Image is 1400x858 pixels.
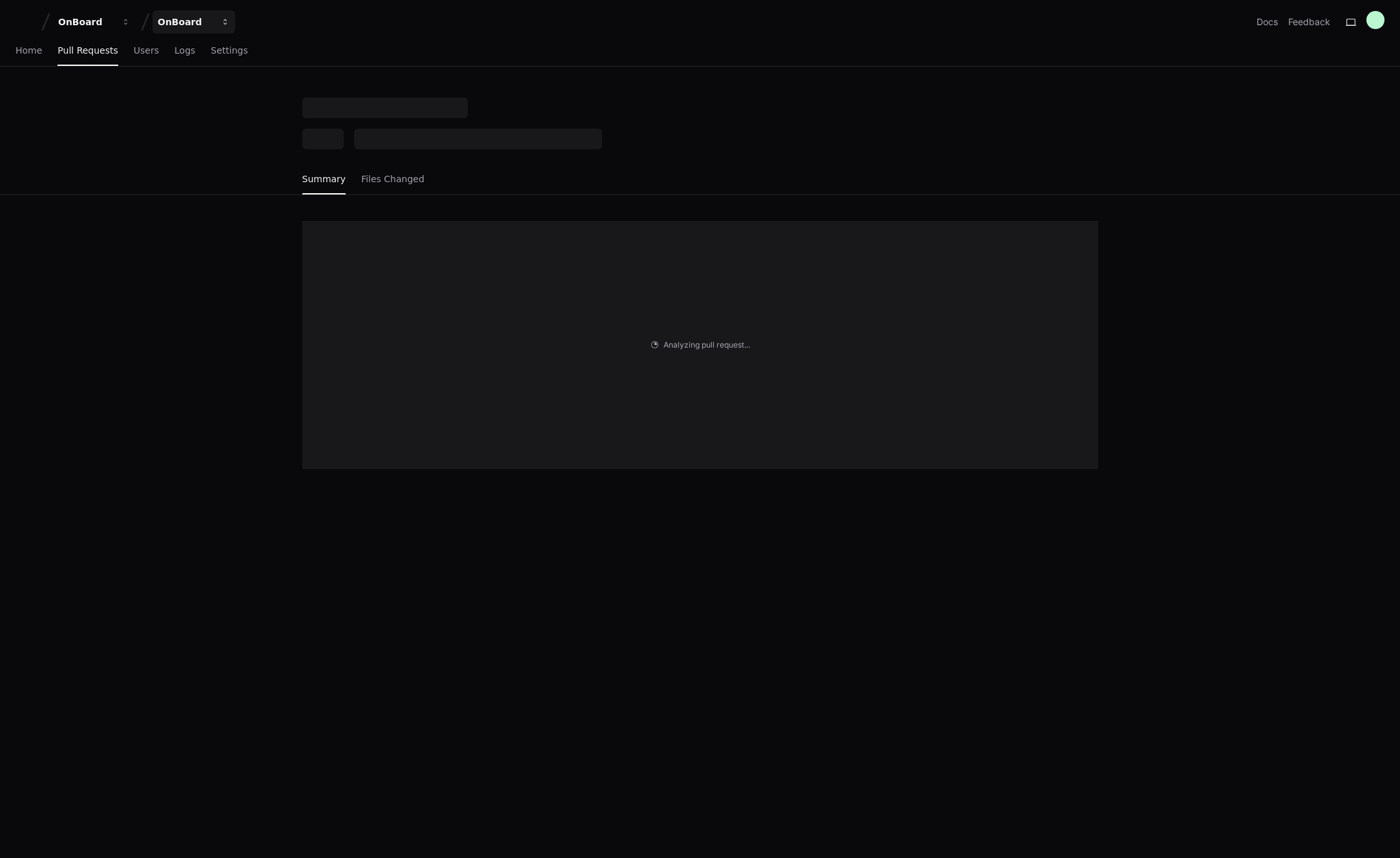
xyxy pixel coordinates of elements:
span: Settings [211,47,247,54]
a: Docs [1257,16,1278,28]
span: . [748,340,750,350]
span: Home [16,47,42,54]
div: OnBoard [58,16,114,28]
a: Users [134,36,159,66]
button: OnBoard [152,10,235,34]
a: Pull Requests [57,36,118,66]
button: OnBoard [53,10,136,34]
span: Users [134,47,159,54]
a: Settings [211,36,247,66]
span: . [744,340,746,350]
button: Feedback [1288,16,1330,28]
span: Analyzing pull request [663,340,744,350]
span: Files Changed [361,175,424,183]
span: Logs [174,47,195,54]
span: Pull Requests [57,47,118,54]
span: . [746,340,748,350]
span: Summary [302,175,346,183]
div: OnBoard [158,16,213,28]
a: Logs [174,36,195,66]
a: Home [16,36,42,66]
